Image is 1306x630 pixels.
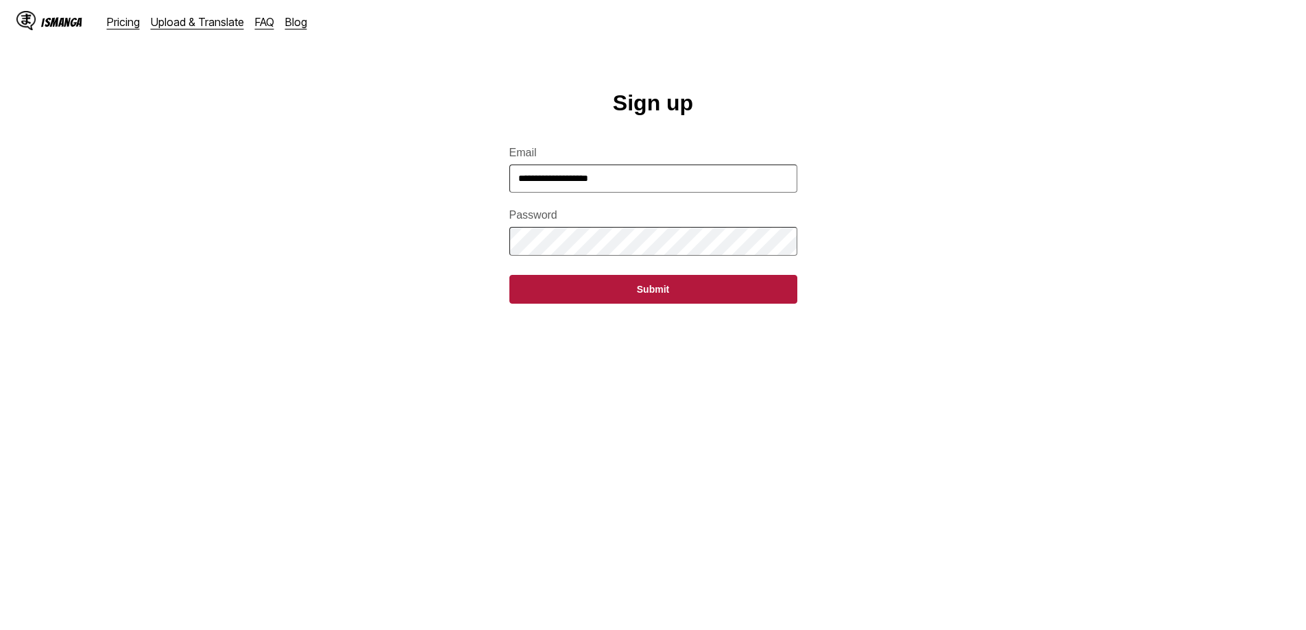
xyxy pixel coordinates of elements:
a: Pricing [107,15,140,29]
div: IsManga [41,16,82,29]
h1: Sign up [613,90,693,116]
label: Email [509,147,797,159]
a: IsManga LogoIsManga [16,11,107,33]
a: Blog [285,15,307,29]
a: Upload & Translate [151,15,244,29]
button: Submit [509,275,797,304]
a: FAQ [255,15,274,29]
img: IsManga Logo [16,11,36,30]
label: Password [509,209,797,221]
